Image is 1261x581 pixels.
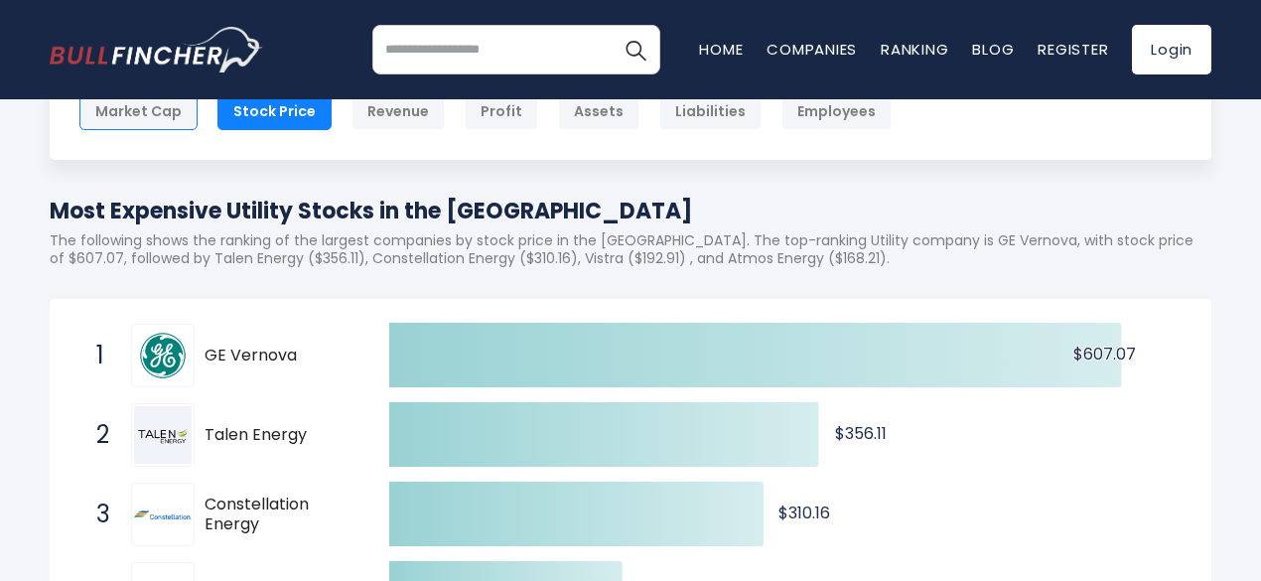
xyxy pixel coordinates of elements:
[611,25,660,74] button: Search
[86,339,106,372] span: 1
[50,231,1211,267] p: The following shows the ranking of the largest companies by stock price in the [GEOGRAPHIC_DATA]....
[972,39,1014,60] a: Blog
[134,327,192,384] img: GE Vernova
[767,39,857,60] a: Companies
[699,39,743,60] a: Home
[134,510,192,520] img: Constellation Energy
[217,92,332,130] div: Stock Price
[86,498,106,531] span: 3
[50,27,263,73] img: bullfincher logo
[86,418,106,452] span: 2
[558,92,639,130] div: Assets
[134,406,192,464] img: Talen Energy
[351,92,445,130] div: Revenue
[659,92,762,130] div: Liabilities
[205,346,354,366] span: GE Vernova
[50,27,263,73] a: Go to homepage
[1038,39,1108,60] a: Register
[205,425,354,446] span: Talen Energy
[881,39,948,60] a: Ranking
[1132,25,1211,74] a: Login
[50,195,1211,227] h1: Most Expensive Utility Stocks in the [GEOGRAPHIC_DATA]
[79,92,198,130] div: Market Cap
[781,92,892,130] div: Employees
[205,495,354,536] span: Constellation Energy
[835,422,887,445] text: $356.11
[1073,343,1136,365] text: $607.07
[778,502,830,524] text: $310.16
[465,92,538,130] div: Profit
